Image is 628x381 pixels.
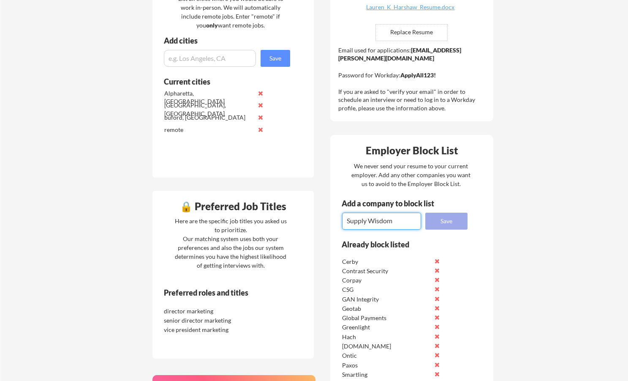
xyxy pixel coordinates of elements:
div: Cerby [342,258,431,266]
div: remote [164,126,253,134]
div: Greenlight [342,323,431,332]
div: Alpharetta, [GEOGRAPHIC_DATA] [164,89,253,106]
button: Save [425,213,468,230]
div: Contrast Security [342,267,431,275]
div: Ontic [342,351,431,360]
strong: [EMAIL_ADDRESS][PERSON_NAME][DOMAIN_NAME] [338,47,461,62]
div: Global Payments [342,314,431,322]
div: GAN Integrity [342,295,431,304]
div: Hach [342,333,431,341]
button: Save [261,50,290,67]
a: Lauren_K_Harshaw_Resume.docx [360,4,461,17]
div: Add cities [164,37,292,44]
div: Preferred roles and titles [164,289,279,296]
div: vice president marketing [164,326,253,334]
div: Paxos [342,361,431,370]
div: CSG [342,285,431,294]
div: Already block listed [342,241,456,248]
div: director marketing [164,307,253,315]
div: We never send your resume to your current employer. Add any other companies you want us to avoid ... [351,162,471,188]
div: Employer Block List [334,145,491,156]
div: [GEOGRAPHIC_DATA], [GEOGRAPHIC_DATA] [164,101,253,118]
div: Lauren_K_Harshaw_Resume.docx [360,4,461,10]
div: Corpay [342,276,431,285]
div: senior director marketing [164,316,253,325]
div: 🔒 Preferred Job Titles [155,201,312,211]
div: Current cities [164,78,281,85]
div: Email used for applications: Password for Workday: If you are asked to "verify your email" in ord... [338,46,487,112]
strong: only [206,22,218,29]
div: Add a company to block list [342,200,447,207]
strong: ApplyAll123! [400,71,436,79]
div: Geotab [342,304,431,313]
div: Smartling [342,370,431,379]
input: e.g. Los Angeles, CA [164,50,256,67]
div: [DOMAIN_NAME] [342,342,431,351]
div: buford, [GEOGRAPHIC_DATA] [164,113,253,122]
div: Here are the specific job titles you asked us to prioritize. Our matching system uses both your p... [173,217,289,270]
